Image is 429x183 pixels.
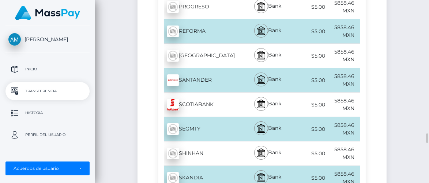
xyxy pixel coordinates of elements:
[5,161,90,175] button: Acuerdos de usuario
[293,145,327,162] div: $5.00
[15,6,80,20] img: MassPay
[257,26,266,35] img: bank.svg
[327,141,360,166] div: 5858.46 MXN
[327,44,360,68] div: 5858.46 MXN
[293,97,327,113] div: $5.00
[5,82,90,100] a: Transferencia
[327,68,360,92] div: 5858.46 MXN
[158,70,242,90] div: SANTANDER
[293,121,327,137] div: $5.00
[5,60,90,78] a: Inicio
[293,72,327,89] div: $5.00
[242,93,293,117] div: Bank
[257,173,266,182] img: bank.svg
[167,1,179,13] img: wMhJQYtZFAryAAAAABJRU5ErkJggg==
[167,74,179,86] img: Z
[167,99,179,110] img: 2Q==
[158,119,242,139] div: SEGMTY
[242,141,293,166] div: Bank
[242,68,293,92] div: Bank
[242,19,293,43] div: Bank
[242,117,293,141] div: Bank
[8,86,87,97] p: Transferencia
[257,124,266,133] img: bank.svg
[257,148,266,157] img: bank.svg
[5,126,90,144] a: Perfil del usuario
[167,50,179,62] img: wMhJQYtZFAryAAAAABJRU5ErkJggg==
[158,21,242,42] div: REFORMA
[167,123,179,135] img: wMhJQYtZFAryAAAAABJRU5ErkJggg==
[327,117,360,141] div: 5858.46 MXN
[14,166,74,171] div: Acuerdos de usuario
[167,26,179,37] img: wMhJQYtZFAryAAAAABJRU5ErkJggg==
[158,143,242,164] div: SHINHAN
[158,94,242,115] div: SCOTIABANK
[257,75,266,84] img: bank.svg
[8,108,87,118] p: Historia
[5,104,90,122] a: Historia
[242,44,293,68] div: Bank
[257,100,266,108] img: bank.svg
[8,129,87,140] p: Perfil del usuario
[293,48,327,64] div: $5.00
[5,36,90,43] span: [PERSON_NAME]
[158,46,242,66] div: [GEOGRAPHIC_DATA]
[293,23,327,40] div: $5.00
[8,64,87,75] p: Inicio
[327,93,360,117] div: 5858.46 MXN
[257,2,266,11] img: bank.svg
[167,148,179,159] img: wMhJQYtZFAryAAAAABJRU5ErkJggg==
[257,51,266,59] img: bank.svg
[327,19,360,43] div: 5858.46 MXN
